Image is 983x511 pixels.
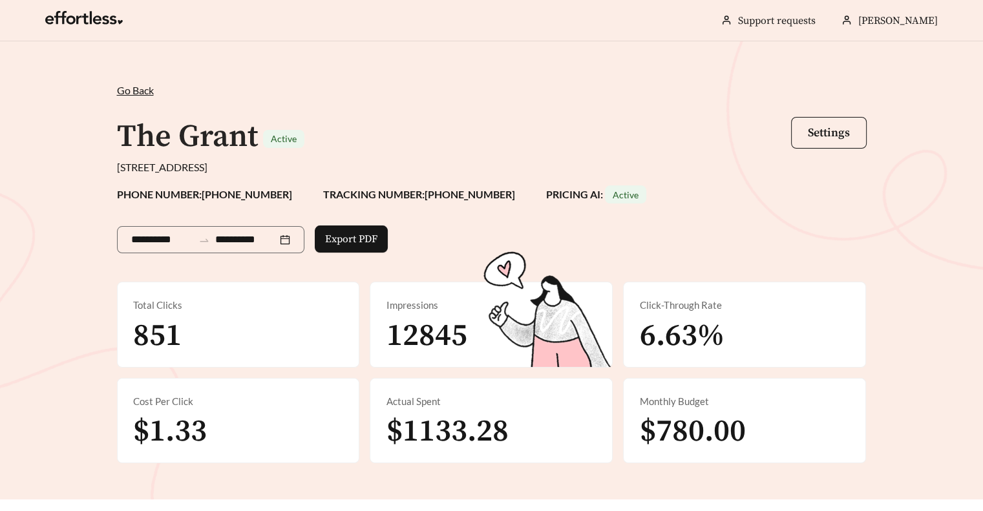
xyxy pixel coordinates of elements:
[791,117,867,149] button: Settings
[325,231,377,247] span: Export PDF
[639,298,850,313] div: Click-Through Rate
[323,188,515,200] strong: TRACKING NUMBER: [PHONE_NUMBER]
[271,133,297,144] span: Active
[639,394,850,409] div: Monthly Budget
[858,14,938,27] span: [PERSON_NAME]
[117,118,258,156] h1: The Grant
[639,412,745,451] span: $780.00
[198,235,210,246] span: swap-right
[546,188,646,200] strong: PRICING AI:
[738,14,816,27] a: Support requests
[386,298,597,313] div: Impressions
[639,317,724,355] span: 6.63%
[386,317,467,355] span: 12845
[133,394,344,409] div: Cost Per Click
[198,234,210,245] span: to
[315,225,388,253] button: Export PDF
[117,188,292,200] strong: PHONE NUMBER: [PHONE_NUMBER]
[133,317,182,355] span: 851
[808,125,850,140] span: Settings
[386,394,597,409] div: Actual Spent
[133,298,344,313] div: Total Clicks
[133,412,207,451] span: $1.33
[386,412,508,451] span: $1133.28
[613,189,639,200] span: Active
[117,160,867,175] div: [STREET_ADDRESS]
[117,84,154,96] span: Go Back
